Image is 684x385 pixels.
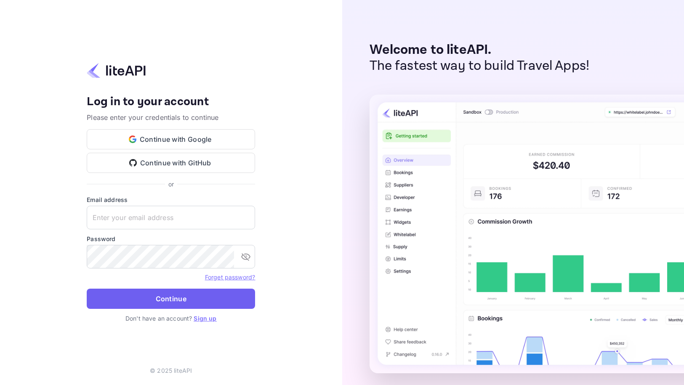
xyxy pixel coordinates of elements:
[87,112,255,122] p: Please enter your credentials to continue
[87,289,255,309] button: Continue
[87,206,255,229] input: Enter your email address
[87,314,255,323] p: Don't have an account?
[205,273,255,281] a: Forget password?
[87,153,255,173] button: Continue with GitHub
[370,42,590,58] p: Welcome to liteAPI.
[194,315,216,322] a: Sign up
[87,195,255,204] label: Email address
[87,234,255,243] label: Password
[87,129,255,149] button: Continue with Google
[237,248,254,265] button: toggle password visibility
[168,180,174,189] p: or
[370,58,590,74] p: The fastest way to build Travel Apps!
[150,366,192,375] p: © 2025 liteAPI
[87,95,255,109] h4: Log in to your account
[87,62,146,79] img: liteapi
[205,273,255,281] a: Forget password?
